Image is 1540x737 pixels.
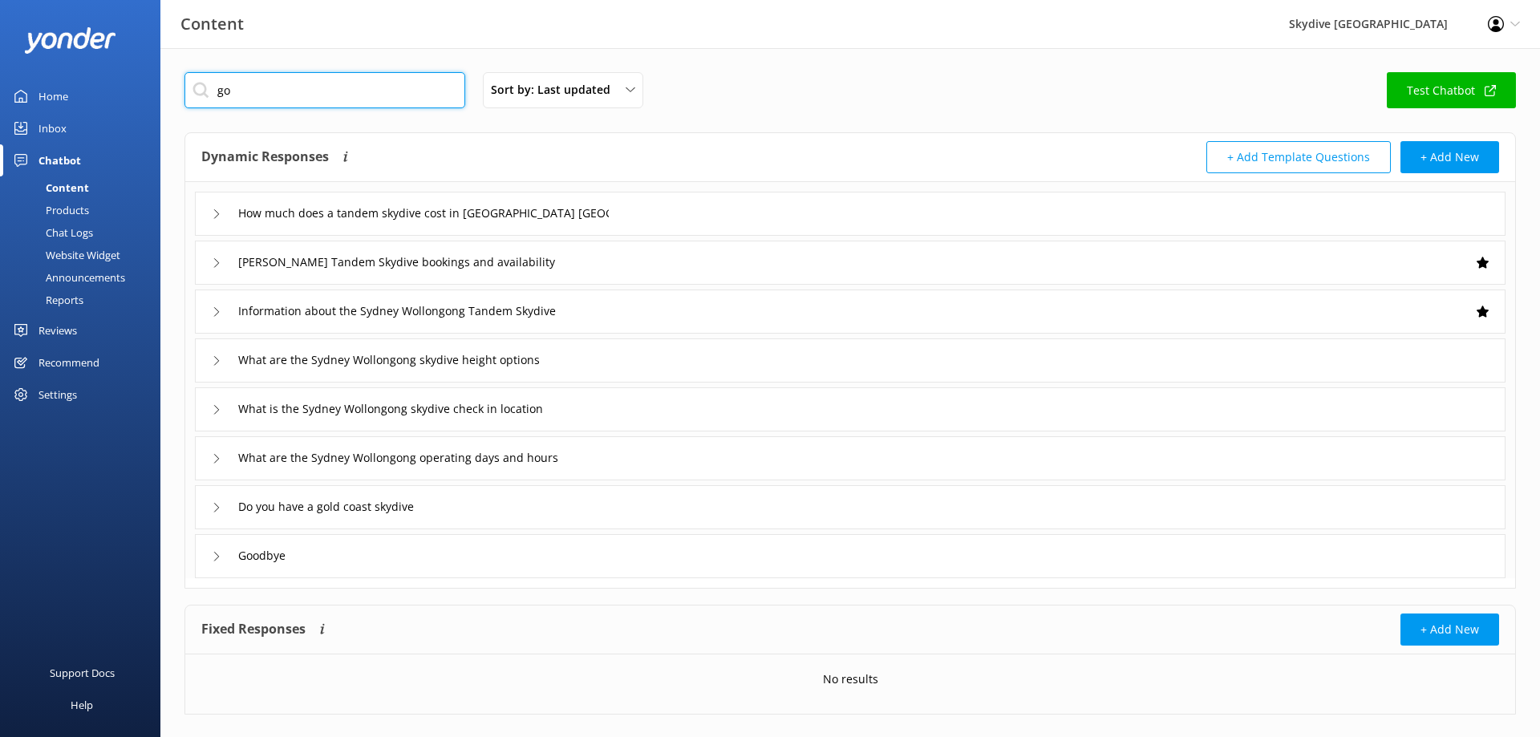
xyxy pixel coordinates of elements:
span: How much does a tandem skydive cost in [GEOGRAPHIC_DATA] [GEOGRAPHIC_DATA] [238,204,691,222]
h4: Dynamic Responses [201,141,329,173]
h4: Fixed Responses [201,613,306,646]
img: yonder-white-logo.png [24,27,116,54]
span: Information about the Sydney Wollongong Tandem Skydive [238,302,556,320]
div: Chatbot [38,144,81,176]
a: Announcements [10,266,160,289]
input: Search all Chatbot Content [184,72,465,108]
p: No results [823,670,878,688]
a: Reports [10,289,160,311]
div: Inbox [38,112,67,144]
span: What is the Sydney Wollongong skydive check in location [238,400,543,418]
div: Chat Logs [10,221,93,244]
div: Recommend [38,346,99,379]
a: Test Chatbot [1387,72,1516,108]
span: [PERSON_NAME] Tandem Skydive bookings and availability [238,253,555,271]
div: Support Docs [50,657,115,689]
div: Website Widget [10,244,120,266]
button: + Add Template Questions [1206,141,1391,173]
div: Reports [10,289,83,311]
span: Do you have a gold coast skydive [238,498,414,516]
a: Website Widget [10,244,160,266]
button: + Add New [1400,613,1499,646]
div: Help [71,689,93,721]
div: Products [10,199,89,221]
span: What are the Sydney Wollongong operating days and hours [238,449,558,467]
div: Announcements [10,266,125,289]
span: What are the Sydney Wollongong skydive height options [238,351,540,369]
span: Sort by: Last updated [491,81,620,99]
a: Products [10,199,160,221]
div: Settings [38,379,77,411]
button: + Add New [1400,141,1499,173]
div: Content [10,176,89,199]
a: Content [10,176,160,199]
span: Goodbye [238,547,286,565]
a: Chat Logs [10,221,160,244]
div: Home [38,80,68,112]
h3: Content [180,11,244,37]
div: Reviews [38,314,77,346]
